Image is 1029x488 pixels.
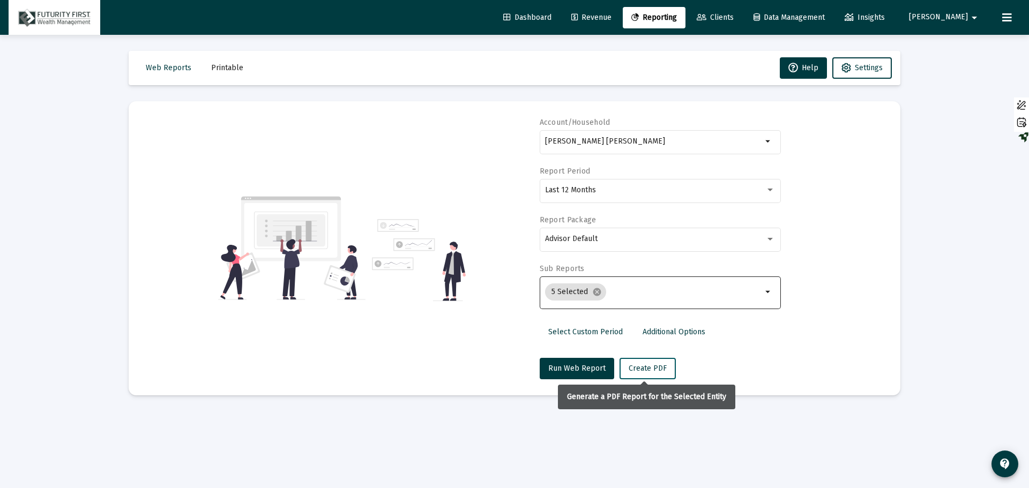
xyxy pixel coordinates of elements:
[17,7,92,28] img: Dashboard
[218,195,366,301] img: reporting
[540,167,591,176] label: Report Period
[540,215,596,224] label: Report Package
[623,7,685,28] a: Reporting
[137,57,200,79] button: Web Reports
[372,219,466,301] img: reporting-alt
[540,264,585,273] label: Sub Reports
[688,7,742,28] a: Clients
[832,57,892,79] button: Settings
[545,185,596,194] span: Last 12 Months
[629,364,667,373] span: Create PDF
[762,135,775,148] mat-icon: arrow_drop_down
[762,286,775,298] mat-icon: arrow_drop_down
[571,13,612,22] span: Revenue
[211,63,243,72] span: Printable
[620,358,676,379] button: Create PDF
[545,283,606,301] mat-chip: 5 Selected
[203,57,252,79] button: Printable
[788,63,818,72] span: Help
[780,57,827,79] button: Help
[998,457,1011,470] mat-icon: contact_support
[545,234,598,243] span: Advisor Default
[563,7,620,28] a: Revenue
[545,137,762,146] input: Search or select an account or household
[845,13,885,22] span: Insights
[631,13,677,22] span: Reporting
[548,327,623,336] span: Select Custom Period
[548,364,606,373] span: Run Web Report
[146,63,191,72] span: Web Reports
[909,13,968,22] span: [PERSON_NAME]
[540,118,610,127] label: Account/Household
[495,7,560,28] a: Dashboard
[896,6,994,28] button: [PERSON_NAME]
[745,7,833,28] a: Data Management
[643,327,705,336] span: Additional Options
[697,13,734,22] span: Clients
[503,13,551,22] span: Dashboard
[540,358,614,379] button: Run Web Report
[592,287,602,297] mat-icon: cancel
[968,7,981,28] mat-icon: arrow_drop_down
[855,63,883,72] span: Settings
[545,281,762,303] mat-chip-list: Selection
[836,7,893,28] a: Insights
[754,13,825,22] span: Data Management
